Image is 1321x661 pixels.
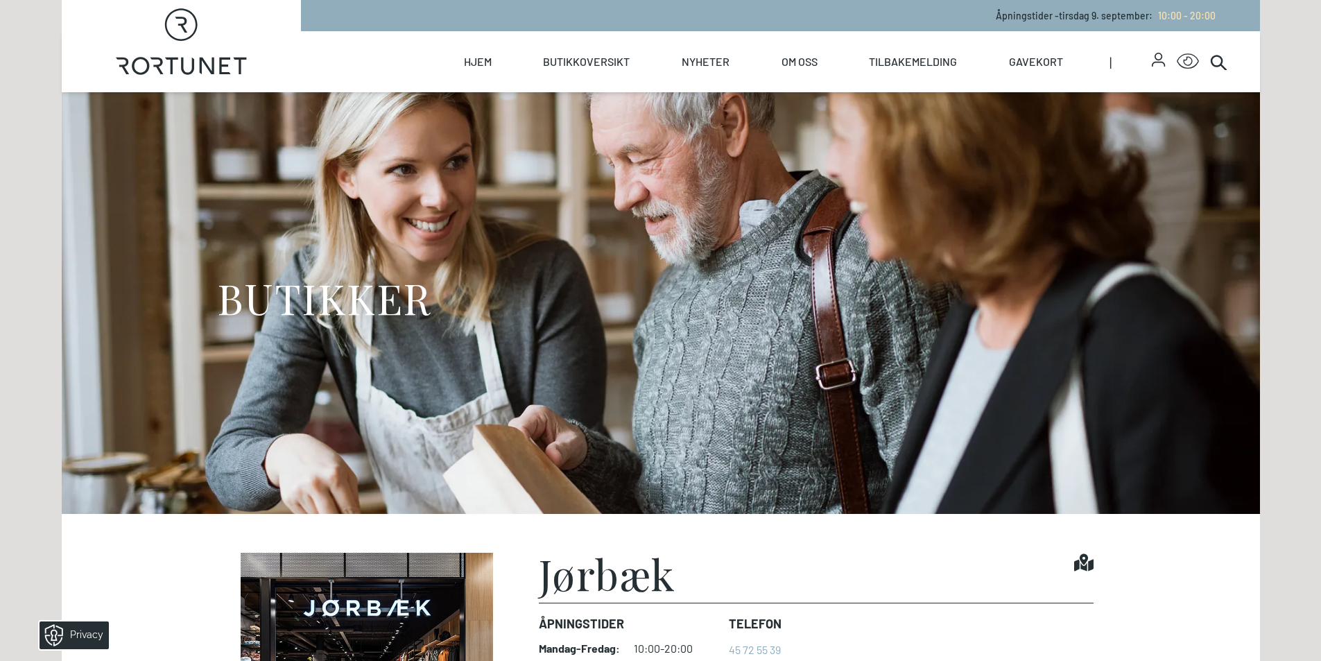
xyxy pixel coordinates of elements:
span: 10:00 - 20:00 [1158,10,1216,22]
dd: 10:00-20:00 [634,642,718,655]
h1: Jørbæk [539,553,676,594]
dt: Telefon [729,615,782,633]
a: Butikkoversikt [543,31,630,92]
h1: BUTIKKER [217,272,431,324]
a: Gavekort [1009,31,1063,92]
button: Open Accessibility Menu [1177,51,1199,73]
a: Om oss [782,31,818,92]
a: 10:00 - 20:00 [1152,10,1216,22]
dt: Åpningstider [539,615,718,633]
a: Hjem [464,31,492,92]
a: Nyheter [682,31,729,92]
dt: Mandag - Fredag : [539,642,620,655]
iframe: Manage Preferences [14,617,127,654]
span: | [1110,31,1152,92]
p: Åpningstider - tirsdag 9. september : [996,8,1216,23]
a: Tilbakemelding [869,31,957,92]
a: 45 72 55 39 [729,643,781,656]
